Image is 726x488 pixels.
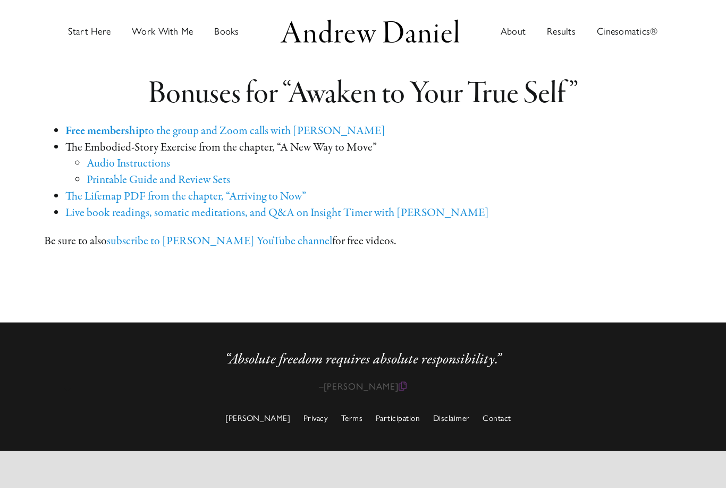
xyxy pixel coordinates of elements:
a: About [501,2,526,61]
a: Work with Andrew in groups or private sessions [132,2,193,61]
a: Printable Guide and Review Sets [87,172,230,188]
img: Andrew Daniel Logo [277,16,463,46]
a: Terms [341,413,363,423]
p: –[PERSON_NAME] [44,382,682,391]
a: Results [547,2,576,61]
span: Results [547,27,576,36]
span: Start Here [68,27,111,36]
a: The Lifemap PDF from the chap­ter, “Arriving to Now” [65,188,306,204]
li: The Embodied-Story Exercise from the chap­ter, “A New Way to Move” [65,139,682,188]
strong: Free mem­ber­ship [65,123,145,139]
a: Privacy [303,413,328,423]
a: [PERSON_NAME] [225,413,290,423]
a: sub­scribe to [PERSON_NAME] YouTube chan­nel [107,233,332,249]
a: Discover books written by Andrew Daniel [214,2,239,61]
a: Live book read­ings, somat­ic med­i­ta­tions, and Q&A on Insight Timer with [PERSON_NAME] [65,205,489,221]
a: Start Here [68,2,111,61]
a: Cinesomatics® [597,2,658,61]
span: Work With Me [132,27,193,36]
span: About [501,27,526,36]
span: Books [214,27,239,36]
a: Audio Instructions [87,155,170,171]
a: Disclaimer [433,413,470,423]
span: Cinesomatics® [597,27,658,36]
a: Free mem­ber­shipto the group and Zoom calls with [PERSON_NAME] [65,123,385,139]
a: Participation [376,413,420,423]
p: Be sure to also for free videos. [44,233,682,250]
p: “Absolute free­dom requires absolute responsibility.” [62,348,664,369]
h2: Bonuses for “Awaken to Your True Self” [44,78,682,111]
a: Contact [483,413,511,423]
